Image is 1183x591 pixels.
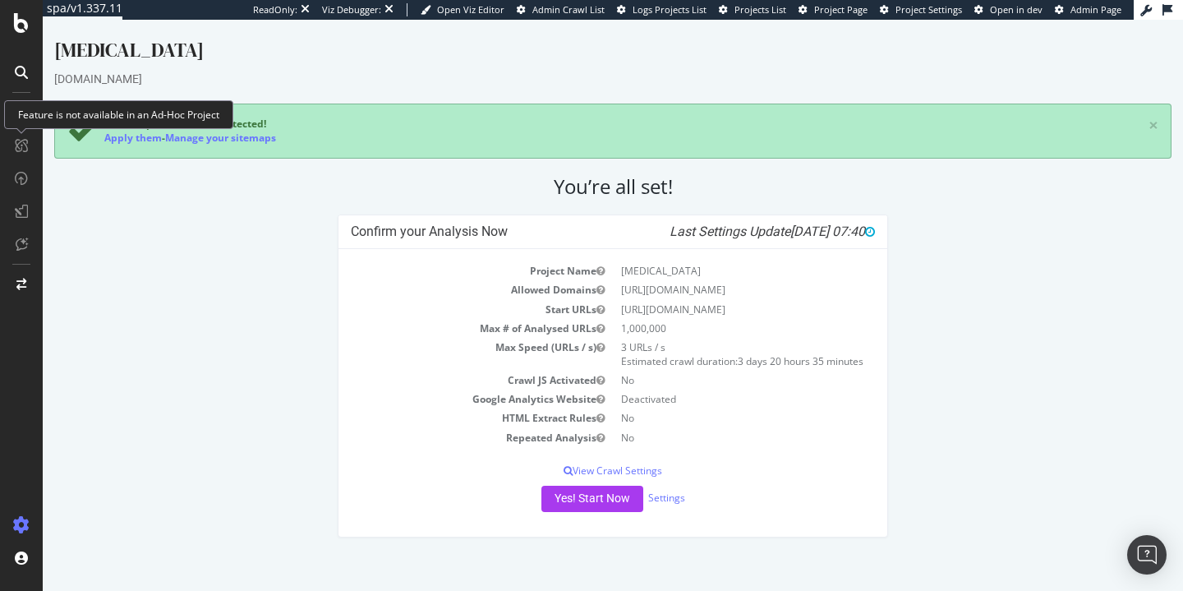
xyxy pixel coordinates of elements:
a: Project Settings [880,3,962,16]
td: No [570,351,832,370]
a: Project Page [799,3,868,16]
td: [URL][DOMAIN_NAME] [570,280,832,299]
span: Admin Page [1070,3,1121,16]
p: View Crawl Settings [308,444,832,458]
div: ReadOnly: [253,3,297,16]
button: Yes! Start Now [499,466,601,492]
h4: Confirm your Analysis Now [308,204,832,220]
div: Feature is not available in an Ad-Hoc Project [4,100,233,129]
span: Open Viz Editor [437,3,504,16]
td: HTML Extract Rules [308,389,570,408]
td: No [570,409,832,427]
td: Project Name [308,242,570,261]
div: Open Intercom Messenger [1127,535,1167,575]
h2: You’re all set! [12,155,1129,178]
td: Allowed Domains [308,261,570,279]
div: - [62,111,233,125]
span: Projects List [734,3,786,16]
td: Google Analytics Website [308,370,570,389]
td: Repeated Analysis [308,409,570,427]
span: Logs Projects List [633,3,707,16]
a: Open in dev [974,3,1043,16]
td: Deactivated [570,370,832,389]
a: Logs Projects List [617,3,707,16]
div: Viz Debugger: [322,3,381,16]
td: No [570,389,832,408]
span: Project Settings [895,3,962,16]
a: × [1106,97,1116,114]
td: Start URLs [308,280,570,299]
a: Apply them [62,111,119,125]
td: 3 URLs / s Estimated crawl duration: [570,318,832,351]
a: Manage your sitemaps [122,111,233,125]
td: Max # of Analysed URLs [308,299,570,318]
span: Admin Crawl List [532,3,605,16]
a: Open Viz Editor [421,3,504,16]
td: Max Speed (URLs / s) [308,318,570,351]
td: [URL][DOMAIN_NAME] [570,261,832,279]
a: Admin Page [1055,3,1121,16]
span: Open in dev [990,3,1043,16]
a: Settings [605,471,642,485]
span: 1 sitemap(s) have been detected! [62,97,223,111]
span: [DATE] 07:40 [748,204,832,219]
div: [DOMAIN_NAME] [12,51,1129,67]
td: Crawl JS Activated [308,351,570,370]
td: [MEDICAL_DATA] [570,242,832,261]
a: Projects List [719,3,786,16]
a: Admin Crawl List [517,3,605,16]
div: [MEDICAL_DATA] [12,16,1129,51]
span: 3 days 20 hours 35 minutes [695,335,821,349]
i: Last Settings Update [627,204,832,220]
td: 1,000,000 [570,299,832,318]
span: Project Page [814,3,868,16]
